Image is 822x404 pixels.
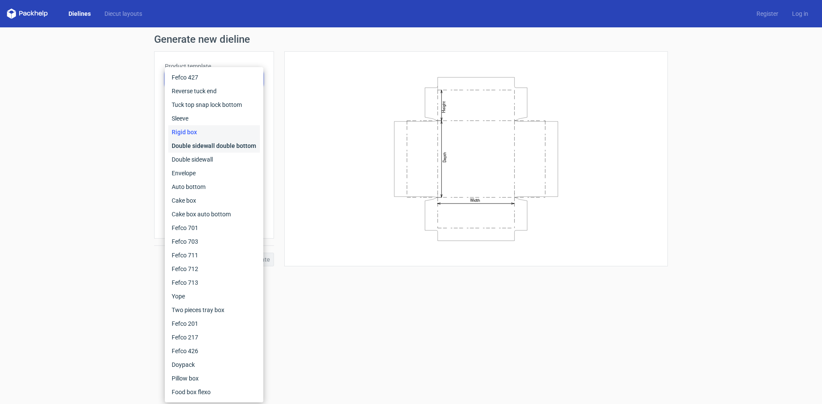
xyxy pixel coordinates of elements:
div: Fefco 713 [168,276,260,289]
text: Width [470,198,480,203]
div: Cake box auto bottom [168,207,260,221]
div: Fefco 427 [168,71,260,84]
a: Diecut layouts [98,9,149,18]
div: Envelope [168,166,260,180]
a: Dielines [62,9,98,18]
div: Sleeve [168,112,260,125]
div: Fefco 712 [168,262,260,276]
div: Double sidewall double bottom [168,139,260,153]
h1: Generate new dieline [154,34,668,44]
div: Food box flexo [168,385,260,399]
text: Height [441,101,446,112]
div: Rigid box [168,125,260,139]
div: Fefco 703 [168,235,260,248]
a: Log in [785,9,815,18]
div: Reverse tuck end [168,84,260,98]
div: Cake box [168,194,260,207]
div: Fefco 201 [168,317,260,330]
div: Two pieces tray box [168,303,260,317]
div: Auto bottom [168,180,260,194]
div: Fefco 426 [168,344,260,358]
div: Fefco 217 [168,330,260,344]
div: Pillow box [168,372,260,385]
a: Register [750,9,785,18]
div: Fefco 711 [168,248,260,262]
div: Double sidewall [168,153,260,166]
div: Fefco 701 [168,221,260,235]
div: Yope [168,289,260,303]
text: Depth [442,152,447,162]
div: Doypack [168,358,260,372]
label: Product template [165,62,263,71]
div: Tuck top snap lock bottom [168,98,260,112]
